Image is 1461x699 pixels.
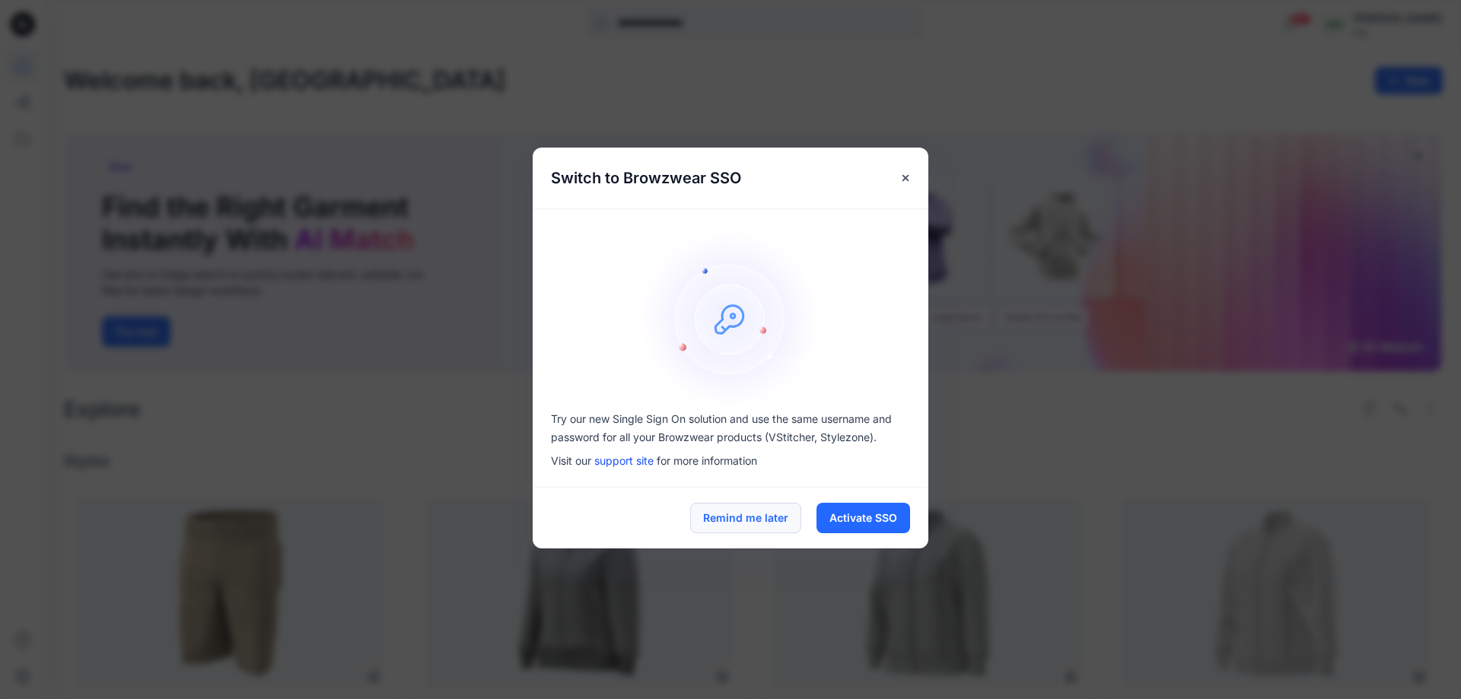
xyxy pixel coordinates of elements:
p: Visit our for more information [551,453,910,469]
button: Remind me later [690,503,801,533]
button: Activate SSO [816,503,910,533]
h5: Switch to Browzwear SSO [533,148,759,208]
button: Close [892,164,919,192]
p: Try our new Single Sign On solution and use the same username and password for all your Browzwear... [551,410,910,446]
a: support site [594,454,654,467]
img: onboarding-sz2.1ef2cb9c.svg [639,227,822,410]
